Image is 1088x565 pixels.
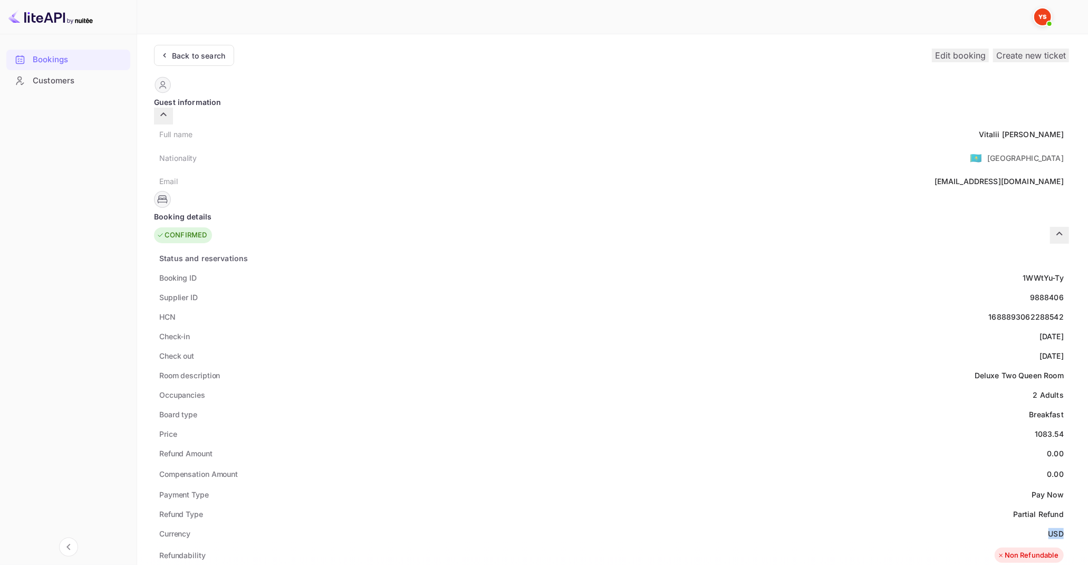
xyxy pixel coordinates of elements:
[159,550,206,561] div: Refundability
[159,468,238,480] div: Compensation Amount
[6,50,130,69] a: Bookings
[1034,8,1051,25] img: Yandex Support
[159,176,178,187] div: Email
[932,49,989,62] button: Edit booking
[1047,448,1064,459] div: 0.00
[970,148,982,167] span: United States
[159,428,177,439] div: Price
[979,129,1064,140] div: Vitalii [PERSON_NAME]
[159,331,190,342] div: Check-in
[159,152,197,164] div: Nationality
[6,50,130,70] div: Bookings
[172,50,225,61] div: Back to search
[159,370,220,381] div: Room description
[33,54,125,66] div: Bookings
[157,230,207,241] div: CONFIRMED
[159,389,205,400] div: Occupancies
[997,550,1058,561] div: Non Refundable
[1032,489,1064,500] div: Pay Now
[1039,350,1064,361] div: [DATE]
[1013,509,1064,520] div: Partial Refund
[159,129,192,140] div: Full name
[154,97,1069,108] div: Guest information
[987,152,1064,164] div: [GEOGRAPHIC_DATA]
[159,489,209,500] div: Payment Type
[1047,468,1064,480] div: 0.00
[989,311,1064,322] div: 1688893062288542
[159,350,194,361] div: Check out
[159,409,197,420] div: Board type
[159,253,248,264] div: Status and reservations
[1023,272,1064,283] div: 1WWtYu-Ty
[6,71,130,90] a: Customers
[159,311,176,322] div: HCN
[1048,528,1064,539] div: USD
[1039,331,1064,342] div: [DATE]
[154,211,1069,222] div: Booking details
[159,448,213,459] div: Refund Amount
[935,176,1064,187] div: [EMAIL_ADDRESS][DOMAIN_NAME]
[1033,389,1064,400] div: 2 Adults
[59,538,78,557] button: Collapse navigation
[159,272,197,283] div: Booking ID
[6,71,130,91] div: Customers
[993,49,1069,62] button: Create new ticket
[975,370,1064,381] div: Deluxe Two Queen Room
[159,528,190,539] div: Currency
[1030,292,1064,303] div: 9888406
[1035,428,1064,439] div: 1083.54
[8,8,93,25] img: LiteAPI logo
[159,292,198,303] div: Supplier ID
[33,75,125,87] div: Customers
[159,509,203,520] div: Refund Type
[1029,409,1064,420] div: Breakfast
